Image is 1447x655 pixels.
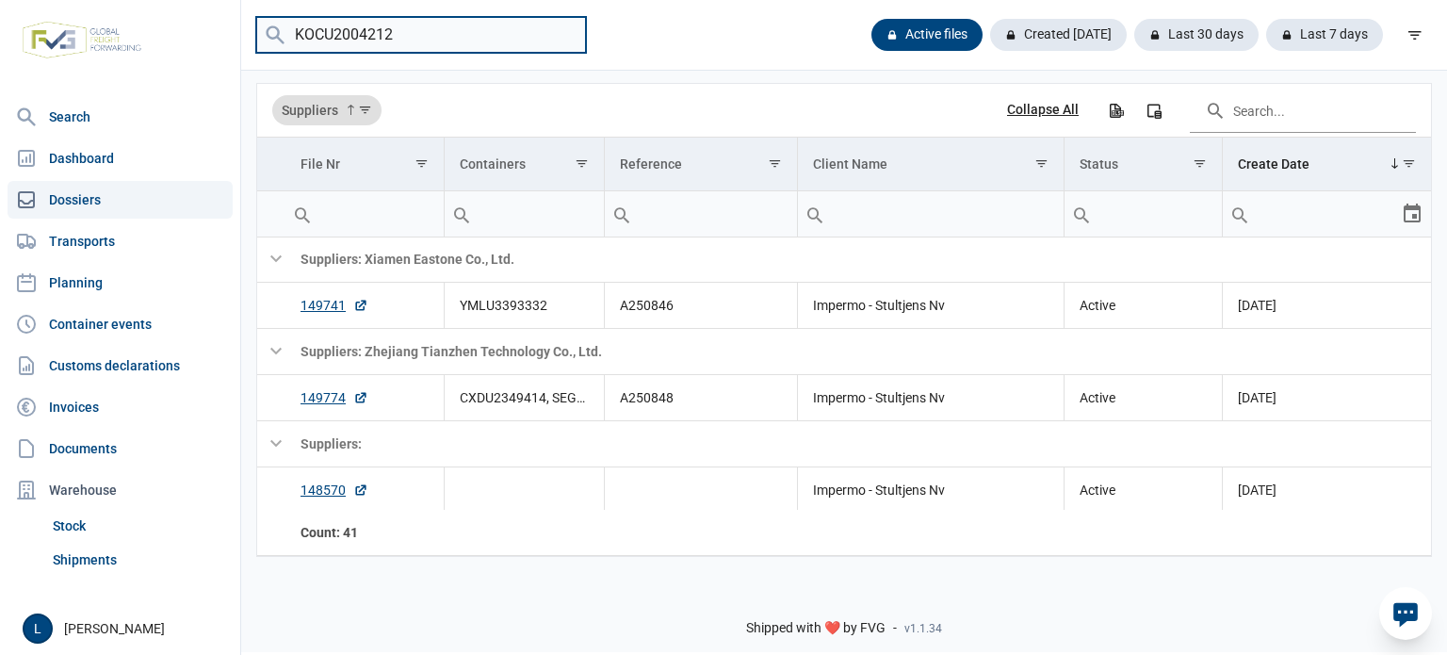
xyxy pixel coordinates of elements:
[301,523,429,542] div: File Nr Count: 41
[797,374,1064,420] td: Impermo - Stultjens Nv
[1134,19,1259,51] div: Last 30 days
[1098,93,1132,127] div: Export all data to Excel
[301,296,368,315] a: 149741
[1223,138,1431,191] td: Column Create Date
[444,282,604,328] td: YMLU3393332
[1137,93,1171,127] div: Column Chooser
[1065,282,1223,328] td: Active
[1193,156,1207,171] span: Show filter options for column 'Status'
[797,467,1064,513] td: Impermo - Stultjens Nv
[301,481,368,499] a: 148570
[604,282,797,328] td: A250846
[285,420,1431,467] td: Suppliers:
[746,620,886,637] span: Shipped with ❤️ by FVG
[604,374,797,420] td: A250848
[272,84,1416,137] div: Data grid toolbar
[813,156,887,172] div: Client Name
[798,191,832,237] div: Search box
[8,347,233,385] a: Customs declarations
[1266,19,1383,51] div: Last 7 days
[1007,102,1079,119] div: Collapse All
[1398,18,1432,52] div: filter
[1238,390,1276,405] span: [DATE]
[272,95,382,125] div: Suppliers
[990,19,1127,51] div: Created [DATE]
[8,139,233,177] a: Dashboard
[8,98,233,136] a: Search
[797,138,1064,191] td: Column Client Name
[1080,156,1118,172] div: Status
[257,420,285,467] td: Collapse
[15,14,149,66] img: FVG - Global freight forwarding
[1238,298,1276,313] span: [DATE]
[893,620,897,637] span: -
[1190,88,1416,133] input: Search in the data grid
[1065,467,1223,513] td: Active
[285,138,444,191] td: Column File Nr
[358,103,372,117] span: Show filter options for column 'Suppliers'
[871,19,983,51] div: Active files
[45,543,233,577] a: Shipments
[1065,191,1098,237] div: Search box
[8,388,233,426] a: Invoices
[604,191,797,237] td: Filter cell
[1065,191,1223,237] td: Filter cell
[768,156,782,171] span: Show filter options for column 'Reference'
[23,614,229,644] div: [PERSON_NAME]
[285,328,1431,374] td: Suppliers: Zhejiang Tianzhen Technology Co., Ltd.
[604,138,797,191] td: Column Reference
[460,156,526,172] div: Containers
[45,509,233,543] a: Stock
[285,191,444,237] input: Filter cell
[1223,191,1401,237] input: Filter cell
[285,191,444,237] td: Filter cell
[444,138,604,191] td: Column Containers
[1034,156,1049,171] span: Show filter options for column 'Client Name'
[445,191,604,237] input: Filter cell
[1065,191,1222,237] input: Filter cell
[605,191,639,237] div: Search box
[257,328,285,374] td: Collapse
[1065,374,1223,420] td: Active
[8,222,233,260] a: Transports
[605,191,797,237] input: Filter cell
[1402,156,1416,171] span: Show filter options for column 'Create Date'
[8,181,233,219] a: Dossiers
[445,191,479,237] div: Search box
[1223,191,1257,237] div: Search box
[444,191,604,237] td: Filter cell
[23,614,53,644] button: L
[257,236,285,282] td: Collapse
[797,191,1064,237] td: Filter cell
[8,305,233,343] a: Container events
[1065,138,1223,191] td: Column Status
[1223,191,1431,237] td: Filter cell
[256,17,586,54] input: Search dossiers
[257,84,1431,556] div: Data grid with 66 rows and 7 columns
[1401,191,1423,237] div: Select
[301,156,340,172] div: File Nr
[415,156,429,171] span: Show filter options for column 'File Nr'
[797,282,1064,328] td: Impermo - Stultjens Nv
[285,236,1431,282] td: Suppliers: Xiamen Eastone Co., Ltd.
[798,191,1064,237] input: Filter cell
[444,374,604,420] td: CXDU2349414, SEGU1367849
[575,156,589,171] span: Show filter options for column 'Containers'
[1238,156,1309,172] div: Create Date
[8,471,233,509] div: Warehouse
[8,430,233,467] a: Documents
[8,264,233,302] a: Planning
[301,388,368,407] a: 149774
[1238,483,1276,498] span: [DATE]
[285,191,319,237] div: Search box
[620,156,682,172] div: Reference
[904,621,942,636] span: v1.1.34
